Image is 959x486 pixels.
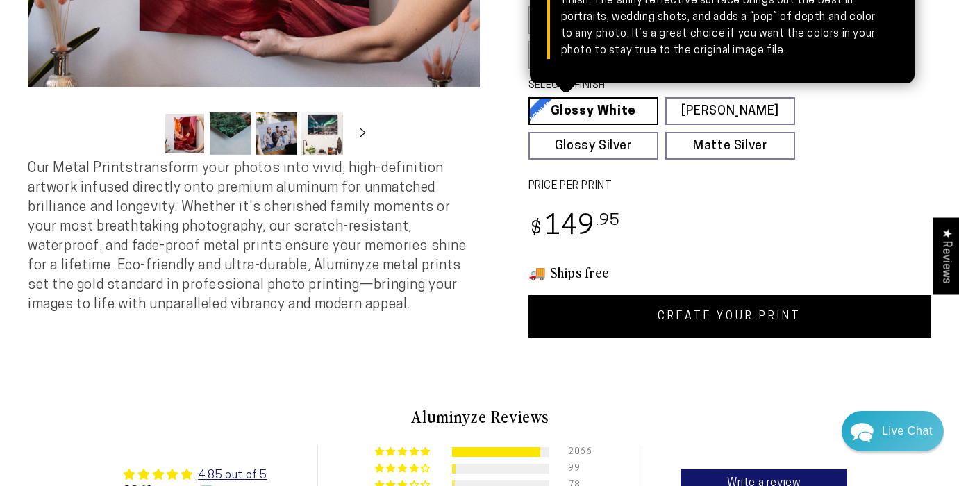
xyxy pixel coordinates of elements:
a: [PERSON_NAME] [665,97,795,125]
a: 4.85 out of 5 [198,470,267,481]
label: 20x24 [528,6,603,34]
h2: Aluminyze Reviews [74,405,885,428]
a: Glossy White [528,97,658,125]
button: Load image 4 in gallery view [301,112,343,155]
label: 24x36 [528,41,603,69]
div: 99 [568,464,585,474]
button: Load image 1 in gallery view [164,112,206,155]
button: Load image 2 in gallery view [210,112,251,155]
sup: .95 [596,213,621,229]
span: Our Metal Prints transform your photos into vivid, high-definition artwork infused directly onto ... [28,162,467,312]
label: PRICE PER PRINT [528,178,932,194]
div: Contact Us Directly [882,411,933,451]
div: 4% (99) reviews with 4 star rating [375,464,433,474]
h3: 🚚 Ships free [528,263,932,281]
button: Slide right [347,118,378,149]
a: Glossy Silver [528,132,658,160]
button: Load image 3 in gallery view [256,112,297,155]
span: $ [531,220,542,239]
div: Click to open Judge.me floating reviews tab [933,217,959,294]
button: Slide left [129,118,160,149]
bdi: 149 [528,214,621,241]
div: Chat widget toggle [842,411,944,451]
div: 2066 [568,447,585,457]
div: Average rating is 4.85 stars [124,467,267,483]
a: Matte Silver [665,132,795,160]
legend: SELECT A FINISH [528,78,765,94]
div: 91% (2066) reviews with 5 star rating [375,447,433,458]
a: CREATE YOUR PRINT [528,295,932,338]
